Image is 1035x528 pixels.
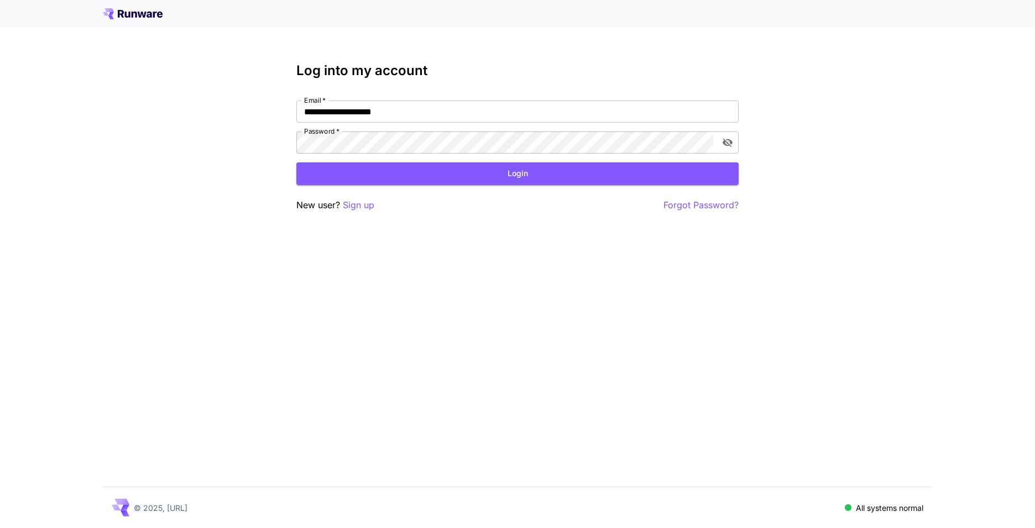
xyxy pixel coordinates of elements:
label: Email [304,96,326,105]
p: New user? [296,198,374,212]
button: Login [296,162,739,185]
p: © 2025, [URL] [134,502,187,514]
button: toggle password visibility [718,133,738,152]
button: Forgot Password? [663,198,739,212]
button: Sign up [343,198,374,212]
p: All systems normal [856,502,923,514]
label: Password [304,126,339,136]
h3: Log into my account [296,63,739,78]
